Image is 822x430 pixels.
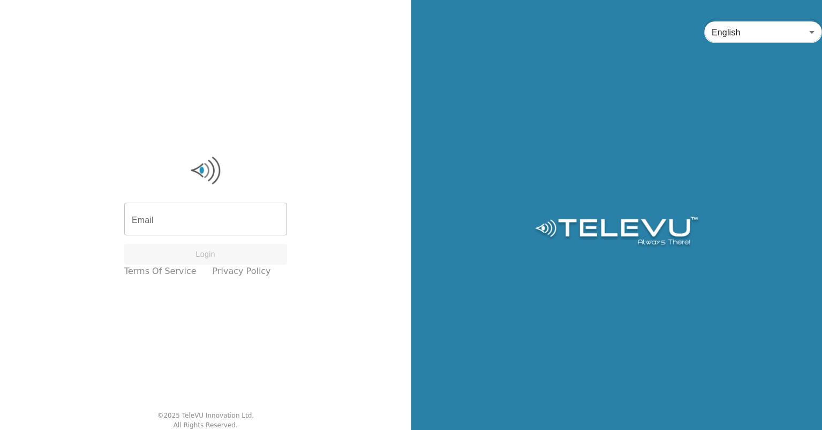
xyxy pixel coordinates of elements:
a: Privacy Policy [213,265,271,278]
div: © 2025 TeleVU Innovation Ltd. [157,411,254,420]
div: English [704,17,822,47]
img: Logo [533,217,700,249]
div: All Rights Reserved. [174,420,238,430]
img: Logo [124,154,287,187]
a: Terms of Service [124,265,197,278]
